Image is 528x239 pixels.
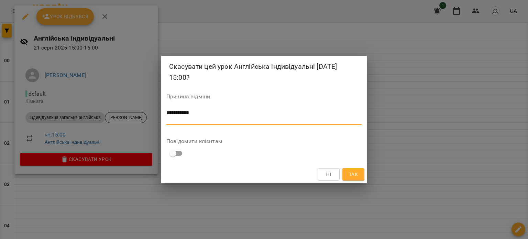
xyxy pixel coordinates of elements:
[318,168,340,181] button: Ні
[342,168,364,181] button: Так
[166,139,362,144] label: Повідомити клієнтам
[326,170,331,178] span: Ні
[166,94,362,99] label: Причина відміни
[169,61,359,83] h2: Скасувати цей урок Англійська індивідуальні [DATE] 15:00?
[349,170,358,178] span: Так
